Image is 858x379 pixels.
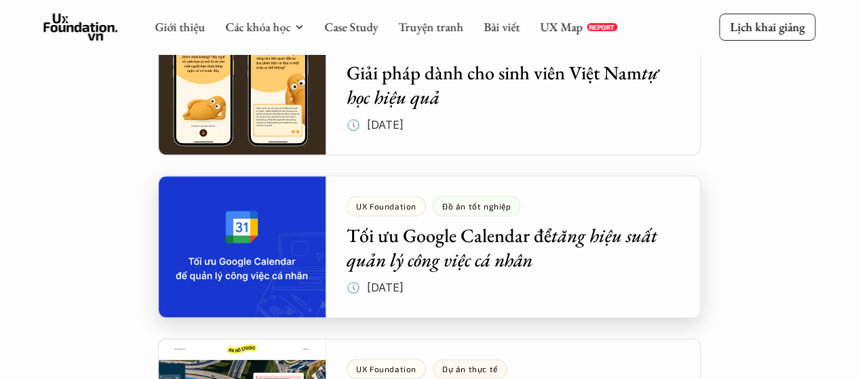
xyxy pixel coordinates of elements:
[398,19,463,35] a: Truyện tranh
[225,19,290,35] a: Các khóa học
[158,13,701,155] a: UX FoundationĐồ án tốt nghiệpGiải pháp dành cho sinh viên Việt Namtự học hiệu quả🕔 [DATE]
[324,19,378,35] a: Case Study
[484,19,520,35] a: Bài viết
[730,19,804,35] p: Lịch khai giảng
[540,19,583,35] a: UX Map
[589,23,614,31] p: REPORT
[158,176,701,318] a: UX FoundationĐồ án tốt nghiệpTối ưu Google Calendar đểtăng hiệu suất quản lý công việc cá nhân🕔 [...
[155,19,205,35] a: Giới thiệu
[586,23,617,31] a: REPORT
[719,14,815,40] a: Lịch khai giảng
